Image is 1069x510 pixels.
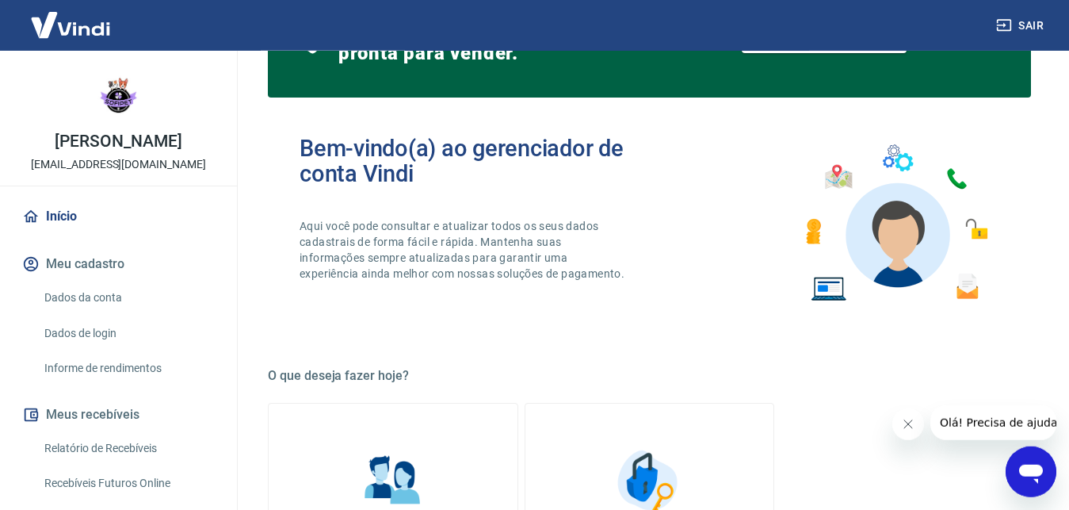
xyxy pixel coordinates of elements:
p: [EMAIL_ADDRESS][DOMAIN_NAME] [31,156,206,173]
a: Início [19,199,218,234]
span: Olá! Precisa de ajuda? [10,11,133,24]
iframe: Mensagem da empresa [930,405,1056,440]
img: Vindi [19,1,122,49]
button: Sair [993,11,1050,40]
a: Informe de rendimentos [38,352,218,385]
a: Recebíveis Futuros Online [38,467,218,500]
img: e3727277-d80f-4bdf-8ca9-f3fa038d2d1c.jpeg [87,63,151,127]
p: [PERSON_NAME] [55,133,181,150]
button: Meu cadastro [19,247,218,282]
a: Dados da conta [38,282,218,314]
img: Imagem de um avatar masculino com diversos icones exemplificando as funcionalidades do gerenciado... [792,136,999,311]
h2: Bem-vindo(a) ao gerenciador de conta Vindi [300,136,650,186]
iframe: Botão para abrir a janela de mensagens [1006,447,1056,497]
iframe: Fechar mensagem [892,408,924,440]
button: Meus recebíveis [19,397,218,432]
a: Relatório de Recebíveis [38,432,218,465]
a: Dados de login [38,317,218,350]
p: Aqui você pode consultar e atualizar todos os seus dados cadastrais de forma fácil e rápida. Mant... [300,218,628,282]
h5: O que deseja fazer hoje? [268,368,1031,384]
